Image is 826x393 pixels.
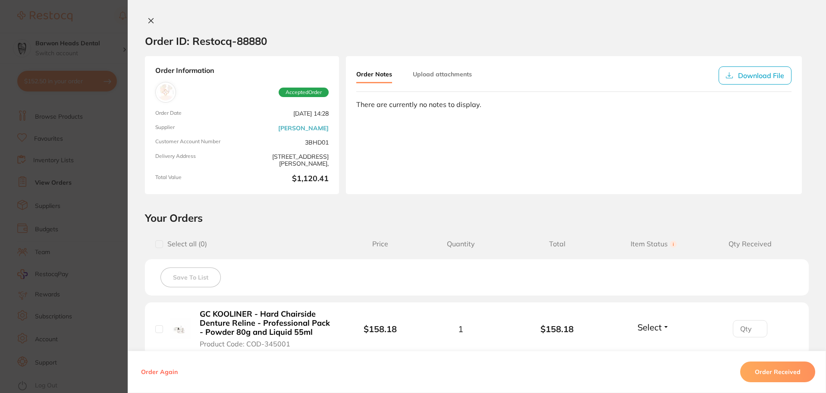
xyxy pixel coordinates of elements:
span: Qty Received [702,240,798,248]
button: Save To List [160,267,221,287]
button: Order Received [740,362,815,382]
span: 1 [458,324,463,334]
span: Select [638,322,662,333]
span: Quantity [412,240,509,248]
b: GC KOOLINER - Hard Chairside Denture Reline - Professional Pack - Powder 80g and Liquid 55ml [200,310,333,336]
span: Accepted Order [279,88,329,97]
h2: Your Orders [145,211,809,224]
b: $158.18 [509,324,606,334]
button: Upload attachments [413,66,472,82]
b: $158.18 [364,324,397,334]
button: GC KOOLINER - Hard Chairside Denture Reline - Professional Pack - Powder 80g and Liquid 55ml Prod... [197,309,336,348]
h2: Order ID: Restocq- 88880 [145,35,267,47]
span: 3BHD01 [245,138,329,146]
strong: Order Information [155,66,329,75]
b: $1,120.41 [245,174,329,184]
span: Supplier [155,124,239,132]
button: Select [635,322,672,333]
img: Henry Schein Halas [157,84,174,101]
span: Price [348,240,412,248]
span: Order Date [155,110,239,117]
input: Qty [733,320,767,337]
span: Product Code: COD-345001 [200,340,290,348]
button: Order Again [138,368,180,376]
span: Select all ( 0 ) [163,240,207,248]
span: [STREET_ADDRESS][PERSON_NAME], [245,153,329,167]
button: Order Notes [356,66,392,83]
span: [DATE] 14:28 [245,110,329,117]
span: Item Status [606,240,702,248]
div: There are currently no notes to display. [356,101,791,108]
span: Customer Account Number [155,138,239,146]
button: Download File [719,66,791,85]
span: Delivery Address [155,153,239,167]
span: Total Value [155,174,239,184]
a: [PERSON_NAME] [278,125,329,132]
span: Total [509,240,606,248]
img: GC KOOLINER - Hard Chairside Denture Reline - Professional Pack - Powder 80g and Liquid 55ml [170,318,191,339]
